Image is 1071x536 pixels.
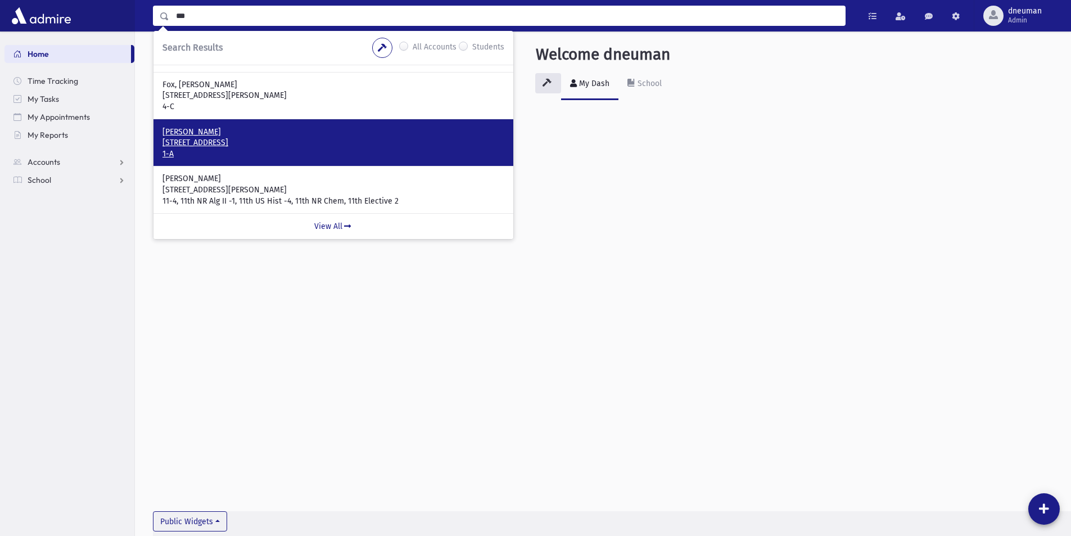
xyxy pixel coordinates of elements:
[4,108,134,126] a: My Appointments
[162,101,504,112] p: 4-C
[1008,7,1042,16] span: dneuman
[153,213,513,239] a: View All
[153,511,227,532] button: Public Widgets
[4,153,134,171] a: Accounts
[28,76,78,86] span: Time Tracking
[561,69,618,100] a: My Dash
[169,6,845,26] input: Search
[1008,16,1042,25] span: Admin
[28,112,90,122] span: My Appointments
[577,79,609,88] div: My Dash
[162,90,504,101] p: [STREET_ADDRESS][PERSON_NAME]
[28,175,51,185] span: School
[4,90,134,108] a: My Tasks
[162,148,504,160] p: 1-A
[162,173,504,184] p: [PERSON_NAME]
[162,127,504,138] p: [PERSON_NAME]
[635,79,662,88] div: School
[162,184,504,196] p: [STREET_ADDRESS][PERSON_NAME]
[162,127,504,160] a: [PERSON_NAME] [STREET_ADDRESS] 1-A
[4,171,134,189] a: School
[4,45,131,63] a: Home
[28,49,49,59] span: Home
[162,42,223,53] span: Search Results
[536,45,670,64] h3: Welcome dneuman
[4,72,134,90] a: Time Tracking
[618,69,671,100] a: School
[472,41,504,55] label: Students
[28,157,60,167] span: Accounts
[162,173,504,206] a: [PERSON_NAME] [STREET_ADDRESS][PERSON_NAME] 11-4, 11th NR Alg II -1, 11th US Hist -4, 11th NR Che...
[162,196,504,207] p: 11-4, 11th NR Alg II -1, 11th US Hist -4, 11th NR Chem, 11th Elective 2
[162,79,504,112] a: Fox, [PERSON_NAME] [STREET_ADDRESS][PERSON_NAME] 4-C
[28,94,59,104] span: My Tasks
[4,126,134,144] a: My Reports
[413,41,457,55] label: All Accounts
[9,4,74,27] img: AdmirePro
[162,137,504,148] p: [STREET_ADDRESS]
[28,130,68,140] span: My Reports
[162,79,504,91] p: Fox, [PERSON_NAME]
